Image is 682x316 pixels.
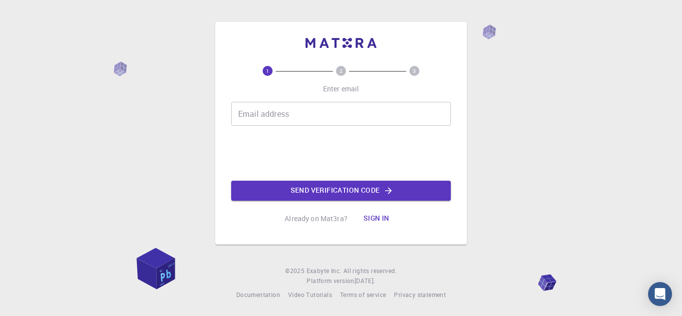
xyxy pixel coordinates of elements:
[236,291,280,299] span: Documentation
[285,266,306,276] span: © 2025
[236,290,280,300] a: Documentation
[231,181,451,201] button: Send verification code
[340,67,342,74] text: 2
[413,67,416,74] text: 3
[265,134,417,173] iframe: reCAPTCHA
[266,67,269,74] text: 1
[288,290,332,300] a: Video Tutorials
[354,276,375,286] a: [DATE].
[323,84,359,94] p: Enter email
[307,276,354,286] span: Platform version
[394,291,446,299] span: Privacy statement
[340,290,386,300] a: Terms of service
[288,291,332,299] span: Video Tutorials
[285,214,347,224] p: Already on Mat3ra?
[343,266,397,276] span: All rights reserved.
[307,266,341,276] a: Exabyte Inc.
[648,282,672,306] div: Open Intercom Messenger
[355,209,397,229] button: Sign in
[340,291,386,299] span: Terms of service
[394,290,446,300] a: Privacy statement
[354,277,375,285] span: [DATE] .
[307,267,341,275] span: Exabyte Inc.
